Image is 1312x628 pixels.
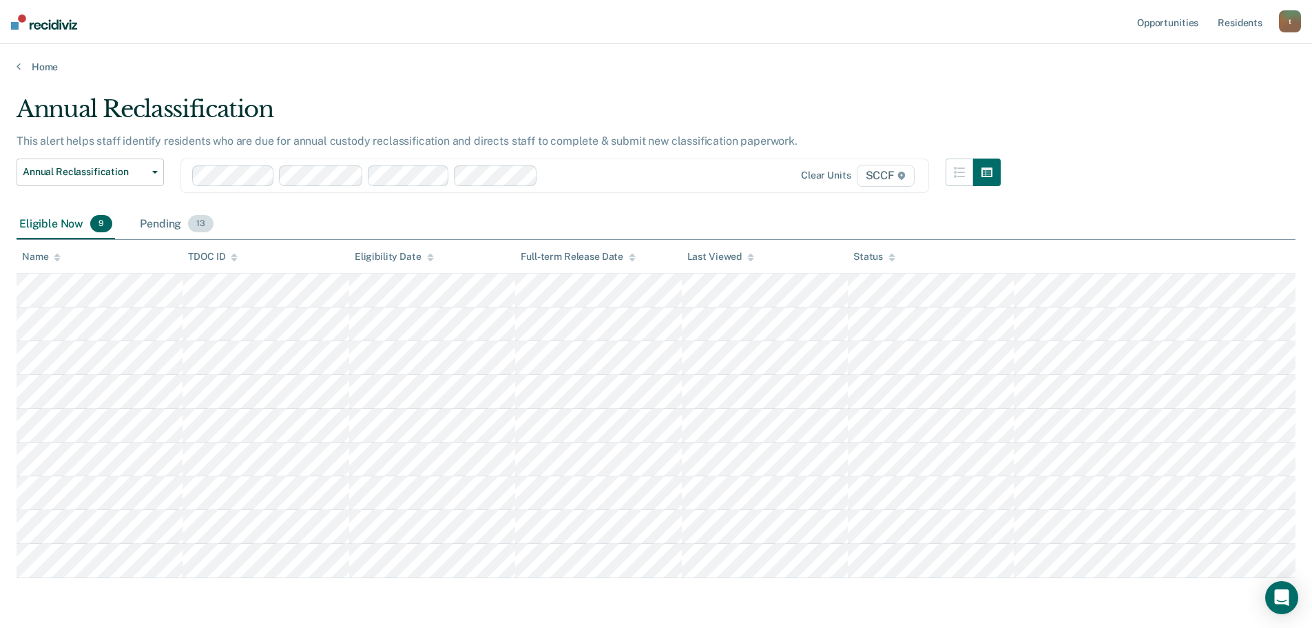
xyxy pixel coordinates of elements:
[1265,581,1298,614] div: Open Intercom Messenger
[188,215,214,233] span: 13
[355,251,434,263] div: Eligibility Date
[11,14,77,30] img: Recidiviz
[521,251,636,263] div: Full-term Release Date
[188,251,238,263] div: TDOC ID
[17,95,1001,134] div: Annual Reclassification
[17,159,164,186] button: Annual Reclassification
[801,170,851,181] div: Clear units
[857,165,915,187] span: SCCF
[137,210,216,240] div: Pending13
[17,134,798,148] p: This alert helps staff identify residents who are due for annual custody reclassification and dir...
[17,61,1295,73] a: Home
[17,210,115,240] div: Eligible Now9
[90,215,112,233] span: 9
[853,251,895,263] div: Status
[687,251,754,263] div: Last Viewed
[23,166,147,178] span: Annual Reclassification
[1279,10,1301,32] button: t
[22,251,61,263] div: Name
